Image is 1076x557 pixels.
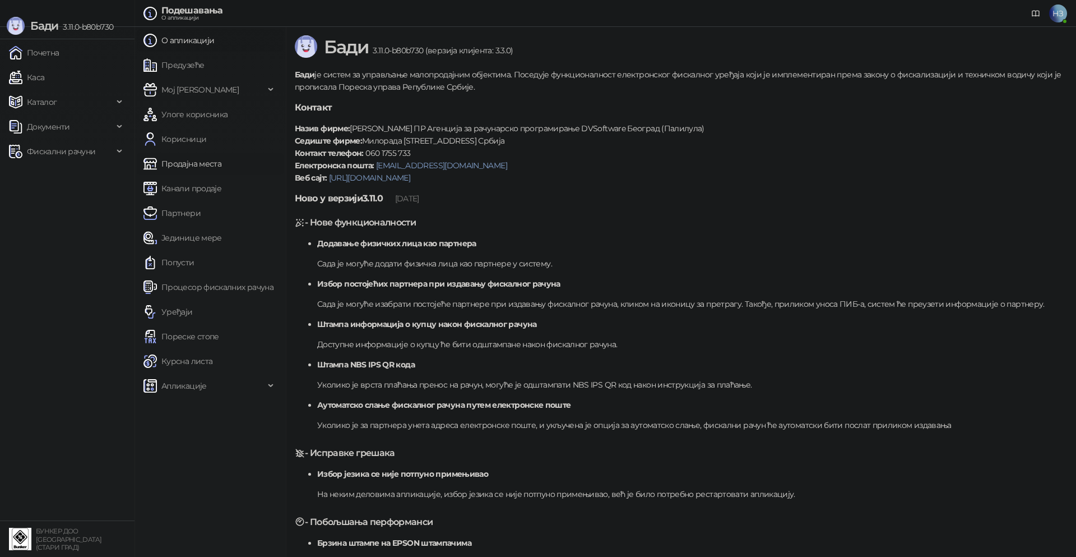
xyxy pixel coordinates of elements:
[295,122,1067,184] p: [PERSON_NAME] ПР Агенција за рачунарско програмирање DVSoftware Београд (Палилула) Милорада [STRE...
[295,101,1067,114] h5: Контакт
[317,338,1067,351] p: Доступне информације о купцу ће бити одштампане након фискалног рачуна.
[295,148,364,158] strong: Контакт телефон:
[143,177,221,200] a: Канали продаје
[317,538,471,548] strong: Брзина штампе на EPSON штампачима
[58,22,113,32] span: 3.11.0-b80b730
[161,6,223,15] div: Подешавања
[143,350,212,372] a: Курсна листа
[317,360,415,370] strong: Штампа NBS IPS QR кода
[317,379,1067,391] p: Уколико је врста плаћања пренос на рачун, могуће је одштампати NBS IPS QR код након инструкција з...
[317,319,537,329] strong: Штампа информација о купцу након фискалног рачуна
[36,527,101,551] small: БУНКЕР ДОО [GEOGRAPHIC_DATA] (СТАРИ ГРАД)
[317,419,1067,431] p: Уколико је за партнера унета адреса електронске поште, и укључена је опција за аутоматско слање, ...
[143,128,206,150] a: Корисници
[395,194,419,204] span: [DATE]
[317,279,560,289] strong: Избор постојећих партнера при издавању фискалног рачуна
[143,29,214,52] a: О апликацији
[317,257,1067,270] p: Сада је могуће додати физичка лица као партнере у систему.
[295,216,1067,229] h5: - Нове функционалности
[376,160,507,171] a: [EMAIL_ADDRESS][DOMAIN_NAME]
[143,54,204,76] a: Предузеће
[317,488,1067,500] p: На неким деловима апликације, избор језика се није потпуно примењивао, већ је било потребно реста...
[324,36,368,58] span: Бади
[295,192,1067,205] h5: Ново у верзији 3.11.0
[161,15,223,21] div: О апликацији
[295,173,327,183] strong: Веб сајт:
[143,103,228,126] a: Улоге корисника
[295,136,362,146] strong: Седиште фирме:
[9,528,31,550] img: 64x64-companyLogo-d200c298-da26-4023-afd4-f376f589afb5.jpeg
[295,515,1067,529] h5: - Побољшања перформанси
[161,375,207,397] span: Апликације
[1049,4,1067,22] span: НЗ
[161,79,239,101] span: Мој [PERSON_NAME]
[143,227,222,249] a: Јединице мере
[317,469,488,479] strong: Избор језика се није потпуно примењивао
[317,400,571,410] strong: Аутоматско слање фискалног рачуна путем електронске поште
[317,298,1067,310] p: Сада је могуће изабрати постојеће партнере при издавању фискалног рачуна, кликом на иконицу за пр...
[143,251,194,274] a: Попусти
[295,123,350,134] strong: Назив фирме:
[295,35,317,58] img: Logo
[27,140,95,163] span: Фискални рачуни
[143,202,201,224] a: Партнери
[295,446,1067,460] h5: - Исправке грешака
[295,160,374,171] strong: Електронска пошта:
[9,66,44,89] a: Каса
[27,91,57,113] span: Каталог
[143,276,273,298] a: Процесор фискалних рачуна
[143,301,193,323] a: Уређаји
[27,116,69,138] span: Документи
[143,325,219,348] a: Пореске стопе
[9,42,59,64] a: Почетна
[1027,4,1045,22] a: Документација
[295,70,314,80] strong: Бади
[317,238,476,248] strong: Додавање физичких лица као партнера
[329,173,410,183] a: [URL][DOMAIN_NAME]
[30,19,58,33] span: Бади
[7,17,25,35] img: Logo
[143,153,221,175] a: Продајна места
[295,68,1067,93] p: је систем за управљање малопродајним објектима. Поседује функционалност електронског фискалног ур...
[368,45,513,56] span: 3.11.0-b80b730 (верзија клијента: 3.3.0)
